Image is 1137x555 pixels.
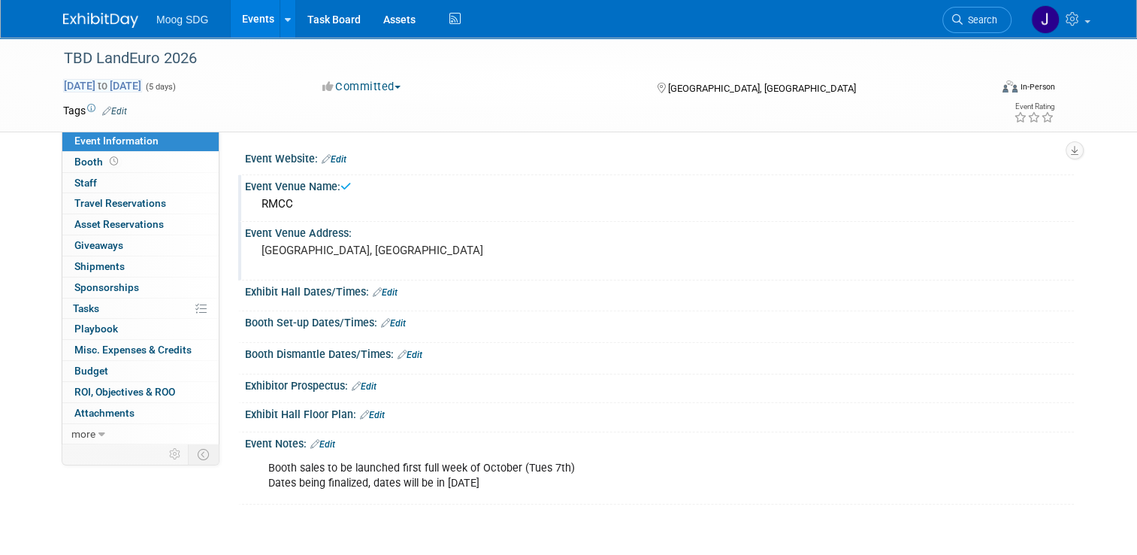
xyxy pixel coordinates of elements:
img: Format-Inperson.png [1002,80,1018,92]
span: Sponsorships [74,281,139,293]
img: ExhibitDay [63,13,138,28]
span: Travel Reservations [74,197,166,209]
span: Budget [74,365,108,377]
span: ROI, Objectives & ROO [74,386,175,398]
a: Tasks [62,299,219,319]
a: more [62,424,219,444]
span: [DATE] [DATE] [63,79,142,92]
div: RMCC [256,193,1063,216]
a: Asset Reservations [62,214,219,235]
span: Giveaways [74,239,123,251]
a: Edit [310,439,335,450]
span: Attachments [74,407,135,419]
td: Toggle Event Tabs [189,444,219,464]
a: Playbook [62,319,219,339]
a: Edit [360,410,385,420]
span: Asset Reservations [74,218,164,230]
div: Event Venue Address: [245,222,1074,241]
div: Exhibit Hall Floor Plan: [245,403,1074,423]
a: Travel Reservations [62,193,219,214]
div: Booth Dismantle Dates/Times: [245,343,1074,362]
a: Giveaways [62,235,219,256]
span: Staff [74,177,97,189]
td: Tags [63,103,127,118]
a: Sponsorships [62,277,219,298]
div: Event Rating [1014,103,1054,111]
a: Edit [398,350,422,360]
span: more [71,428,95,440]
div: Event Website: [245,147,1074,167]
span: Booth not reserved yet [107,156,121,167]
td: Personalize Event Tab Strip [162,444,189,464]
a: Search [942,7,1012,33]
div: Event Notes: [245,432,1074,452]
a: Edit [381,318,406,329]
a: Misc. Expenses & Credits [62,340,219,360]
a: Edit [322,154,346,165]
div: Event Format [909,78,1055,101]
a: ROI, Objectives & ROO [62,382,219,402]
button: Committed [317,79,407,95]
div: Exhibit Hall Dates/Times: [245,281,1074,300]
a: Shipments [62,256,219,277]
div: TBD LandEuro 2026 [59,45,971,72]
a: Edit [102,106,127,117]
span: Moog SDG [156,14,208,26]
span: (5 days) [144,82,176,92]
div: Exhibitor Prospectus: [245,375,1074,394]
a: Edit [352,381,376,392]
span: Playbook [74,323,118,335]
div: In-Person [1020,81,1055,92]
pre: [GEOGRAPHIC_DATA], [GEOGRAPHIC_DATA] [262,244,574,257]
a: Event Information [62,131,219,151]
span: Booth [74,156,121,168]
div: Booth sales to be launched first full week of October (Tues 7th) Dates being finalized, dates wil... [258,453,913,499]
img: Jaclyn Roberts [1031,5,1060,34]
span: Misc. Expenses & Credits [74,344,192,356]
div: Event Venue Name: [245,175,1074,194]
a: Budget [62,361,219,381]
span: Shipments [74,260,125,272]
span: Event Information [74,135,159,147]
span: to [95,80,110,92]
a: Staff [62,173,219,193]
span: Search [963,14,997,26]
span: [GEOGRAPHIC_DATA], [GEOGRAPHIC_DATA] [668,83,856,94]
a: Booth [62,152,219,172]
span: Tasks [73,302,99,314]
a: Attachments [62,403,219,423]
div: Booth Set-up Dates/Times: [245,311,1074,331]
a: Edit [373,287,398,298]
